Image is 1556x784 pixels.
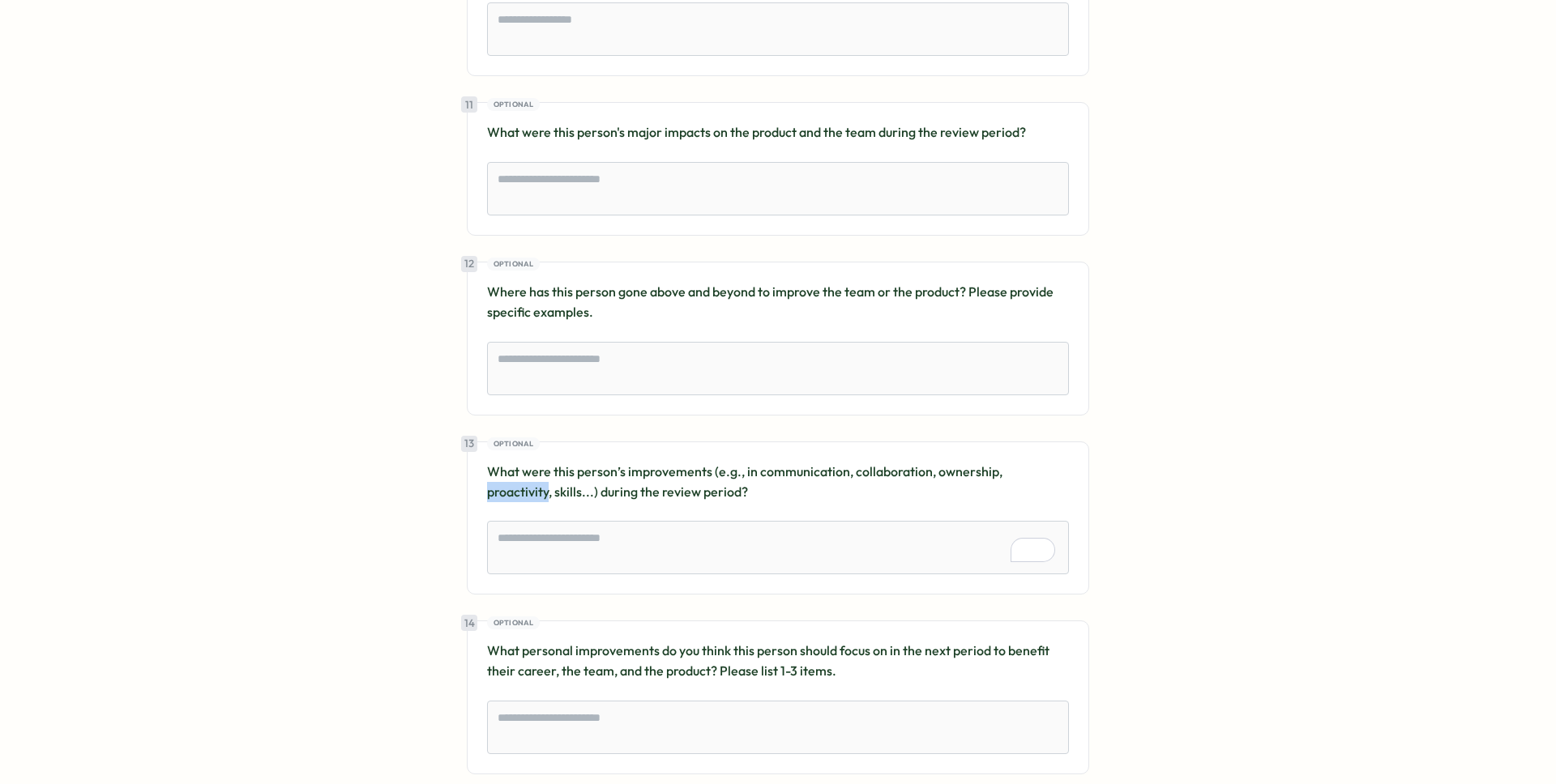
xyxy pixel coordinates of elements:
p: What were this person's major impacts on the product and the team during the review period? [487,122,1069,143]
span: Optional [494,258,534,270]
span: Optional [494,617,534,628]
p: What personal improvements do you think this person should focus on in the next period to benefit... [487,641,1069,681]
div: 13 [461,436,477,452]
p: Where has this person gone above and beyond to improve the team or the product? Please provide sp... [487,282,1069,322]
div: 11 [461,96,477,113]
p: What were this person’s improvements (e.g., in communication, collaboration, ownership, proactivi... [487,462,1069,502]
span: Optional [494,99,534,110]
div: 14 [461,615,477,631]
div: 12 [461,256,477,272]
textarea: To enrich screen reader interactions, please activate Accessibility in Grammarly extension settings [487,521,1069,574]
span: Optional [494,438,534,450]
